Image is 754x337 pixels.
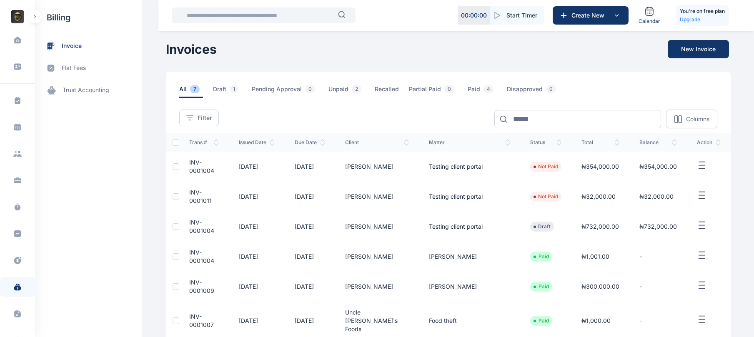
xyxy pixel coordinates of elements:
[179,85,213,98] a: All7
[553,6,629,25] button: Create New
[189,139,219,146] span: Trans #
[179,85,203,98] span: All
[166,42,217,57] h1: Invoices
[179,110,219,126] button: Filter
[419,212,520,242] td: Testing client portal
[461,11,487,20] p: 00 : 00 : 00
[213,85,252,98] a: Draft1
[352,85,361,93] span: 2
[468,85,507,98] a: Paid4
[639,283,642,290] span: -
[639,139,677,146] span: balance
[429,139,510,146] span: Matter
[581,283,619,290] span: ₦300,000.00
[198,114,212,122] span: Filter
[335,152,418,182] td: [PERSON_NAME]
[581,317,611,324] span: ₦1,000.00
[490,6,544,25] button: Start Timer
[534,283,549,290] li: Paid
[328,85,365,98] span: Unpaid
[635,3,664,28] a: Calendar
[639,193,674,200] span: ₦32,000.00
[568,11,611,20] span: Create New
[534,223,551,230] li: Draft
[507,85,569,98] a: Disapproved0
[581,253,609,260] span: ₦1,001.00
[189,279,214,294] a: INV-0001009
[189,159,214,174] a: INV-0001004
[285,212,335,242] td: [DATE]
[213,85,242,98] span: Draft
[534,163,558,170] li: Not Paid
[483,85,493,93] span: 4
[506,11,537,20] span: Start Timer
[686,115,709,123] p: Columns
[534,317,549,324] li: Paid
[285,182,335,212] td: [DATE]
[335,182,418,212] td: [PERSON_NAME]
[639,18,660,25] span: Calendar
[468,85,497,98] span: Paid
[229,152,285,182] td: [DATE]
[581,193,616,200] span: ₦32,000.00
[507,85,559,98] span: Disapproved
[697,139,721,146] span: action
[680,7,725,15] h5: You're on free plan
[35,57,142,79] a: flat fees
[189,313,214,328] a: INV-0001007
[295,139,325,146] span: Due Date
[639,223,677,230] span: ₦732,000.00
[666,110,717,128] button: Columns
[35,79,142,101] a: trust accounting
[335,272,418,302] td: [PERSON_NAME]
[375,85,409,98] a: Recalled
[581,223,619,230] span: ₦732,000.00
[252,85,318,98] span: Pending Approval
[285,152,335,182] td: [DATE]
[444,85,454,93] span: 0
[335,212,418,242] td: [PERSON_NAME]
[190,85,200,93] span: 7
[285,272,335,302] td: [DATE]
[639,253,642,260] span: -
[62,64,86,72] span: flat fees
[419,152,520,182] td: Testing client portal
[409,85,458,98] span: Partial Paid
[229,242,285,272] td: [DATE]
[229,212,285,242] td: [DATE]
[639,317,642,324] span: -
[680,15,725,24] a: Upgrade
[335,242,418,272] td: [PERSON_NAME]
[409,85,468,98] a: Partial Paid0
[534,193,558,200] li: Not Paid
[305,85,315,93] span: 0
[419,242,520,272] td: [PERSON_NAME]
[530,139,561,146] span: status
[285,242,335,272] td: [DATE]
[189,219,214,234] a: INV-0001004
[63,86,109,95] span: trust accounting
[229,272,285,302] td: [DATE]
[345,139,408,146] span: client
[668,40,729,58] button: New Invoice
[189,249,214,264] a: INV-0001004
[419,272,520,302] td: [PERSON_NAME]
[546,85,556,93] span: 0
[230,85,238,93] span: 1
[328,85,375,98] a: Unpaid2
[229,182,285,212] td: [DATE]
[375,85,399,98] span: Recalled
[419,182,520,212] td: Testing client portal
[189,189,212,204] a: INV-0001011
[581,163,619,170] span: ₦354,000.00
[639,163,677,170] span: ₦354,000.00
[239,139,275,146] span: issued date
[252,85,328,98] a: Pending Approval0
